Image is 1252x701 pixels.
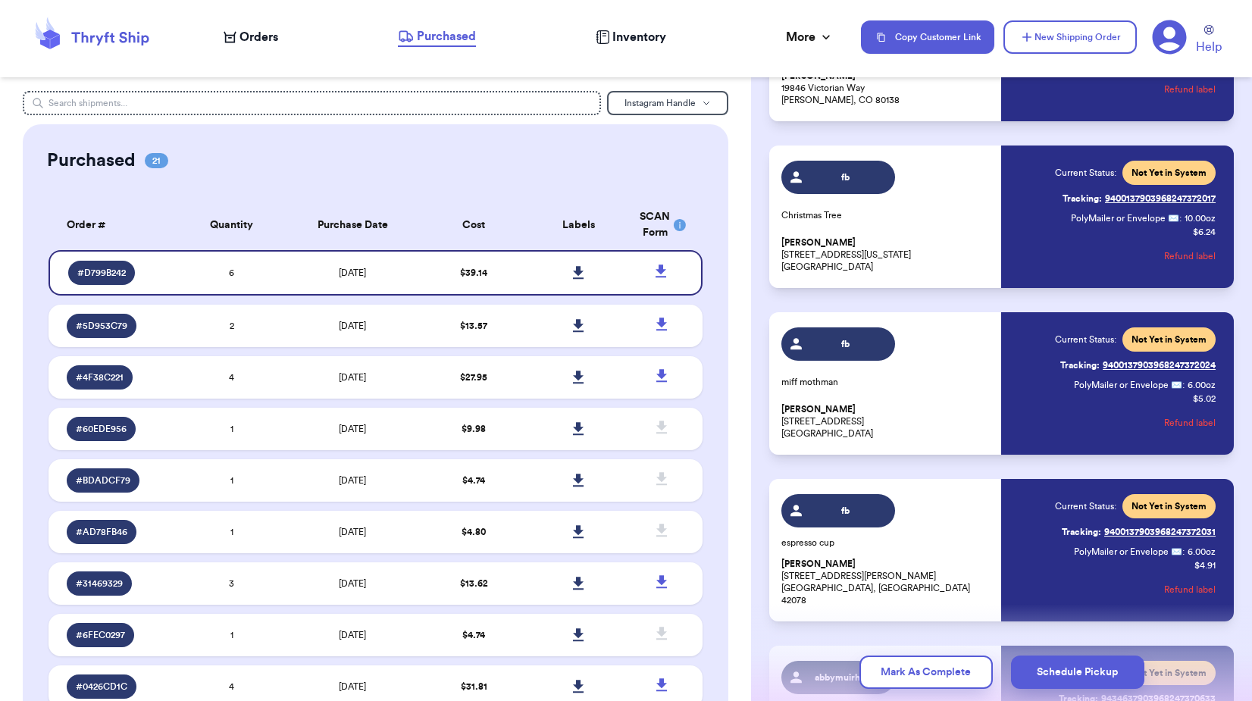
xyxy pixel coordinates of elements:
[460,321,487,330] span: $ 13.57
[1060,359,1100,371] span: Tracking:
[284,200,421,250] th: Purchase Date
[1164,239,1216,273] button: Refund label
[1194,559,1216,571] p: $ 4.91
[596,28,666,46] a: Inventory
[460,373,487,382] span: $ 27.95
[339,527,366,537] span: [DATE]
[76,474,130,487] span: # BDADCF79
[1164,573,1216,606] button: Refund label
[1164,406,1216,440] button: Refund label
[229,579,234,588] span: 3
[1003,20,1137,54] button: New Shipping Order
[462,631,485,640] span: $ 4.74
[781,70,992,106] p: 19846 Victorian Way [PERSON_NAME], CO 80138
[1182,546,1185,558] span: :
[809,338,881,350] span: fb
[1071,214,1179,223] span: PolyMailer or Envelope ✉️
[1063,192,1102,205] span: Tracking:
[1074,547,1182,556] span: PolyMailer or Envelope ✉️
[1062,526,1101,538] span: Tracking:
[612,28,666,46] span: Inventory
[786,28,834,46] div: More
[462,424,486,433] span: $ 9.98
[1131,500,1207,512] span: Not Yet in System
[339,424,366,433] span: [DATE]
[76,423,127,435] span: # 60EDE956
[1131,333,1207,346] span: Not Yet in System
[1193,393,1216,405] p: $ 5.02
[462,476,485,485] span: $ 4.74
[339,476,366,485] span: [DATE]
[339,268,366,277] span: [DATE]
[460,268,487,277] span: $ 39.14
[339,579,366,588] span: [DATE]
[781,209,992,221] p: Christmas Tree
[809,171,881,183] span: fb
[230,321,234,330] span: 2
[607,91,728,115] button: Instagram Handle
[417,27,476,45] span: Purchased
[421,200,526,250] th: Cost
[145,153,168,168] span: 21
[859,656,993,689] button: Mark As Complete
[398,27,476,47] a: Purchased
[1196,38,1222,56] span: Help
[1188,546,1216,558] span: 6.00 oz
[809,505,881,517] span: fb
[640,209,684,241] div: SCAN Form
[624,99,696,108] span: Instagram Handle
[1062,520,1216,544] a: Tracking:9400137903968247372031
[179,200,283,250] th: Quantity
[76,320,127,332] span: # 5D953C79
[1131,167,1207,179] span: Not Yet in System
[1063,186,1216,211] a: Tracking:9400137903968247372017
[76,526,127,538] span: # AD78FB46
[1011,656,1144,689] button: Schedule Pickup
[1188,379,1216,391] span: 6.00 oz
[230,527,233,537] span: 1
[229,373,234,382] span: 4
[1182,379,1185,391] span: :
[1193,226,1216,238] p: $ 6.24
[781,236,992,273] p: [STREET_ADDRESS][US_STATE] [GEOGRAPHIC_DATA]
[1164,73,1216,106] button: Refund label
[339,321,366,330] span: [DATE]
[77,267,126,279] span: # D799B242
[1060,353,1216,377] a: Tracking:9400137903968247372024
[339,373,366,382] span: [DATE]
[781,537,992,549] p: espresso cup
[339,631,366,640] span: [DATE]
[76,681,127,693] span: # 0426CD1C
[230,424,233,433] span: 1
[781,376,992,388] p: miff mothman
[229,682,234,691] span: 4
[526,200,631,250] th: Labels
[781,559,856,570] span: [PERSON_NAME]
[229,268,234,277] span: 6
[462,527,486,537] span: $ 4.80
[47,149,136,173] h2: Purchased
[76,371,124,383] span: # 4F38C221
[23,91,602,115] input: Search shipments...
[1055,167,1116,179] span: Current Status:
[239,28,278,46] span: Orders
[781,403,992,440] p: [STREET_ADDRESS] [GEOGRAPHIC_DATA]
[1074,380,1182,390] span: PolyMailer or Envelope ✉️
[781,558,992,606] p: [STREET_ADDRESS][PERSON_NAME] [GEOGRAPHIC_DATA], [GEOGRAPHIC_DATA] 42078
[781,237,856,249] span: [PERSON_NAME]
[1185,212,1216,224] span: 10.00 oz
[1196,25,1222,56] a: Help
[781,404,856,415] span: [PERSON_NAME]
[224,28,278,46] a: Orders
[76,577,123,590] span: # 31469329
[460,579,488,588] span: $ 13.62
[1055,333,1116,346] span: Current Status:
[230,476,233,485] span: 1
[230,631,233,640] span: 1
[339,682,366,691] span: [DATE]
[461,682,487,691] span: $ 31.81
[1055,500,1116,512] span: Current Status:
[1179,212,1182,224] span: :
[861,20,994,54] button: Copy Customer Link
[76,629,125,641] span: # 6FEC0297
